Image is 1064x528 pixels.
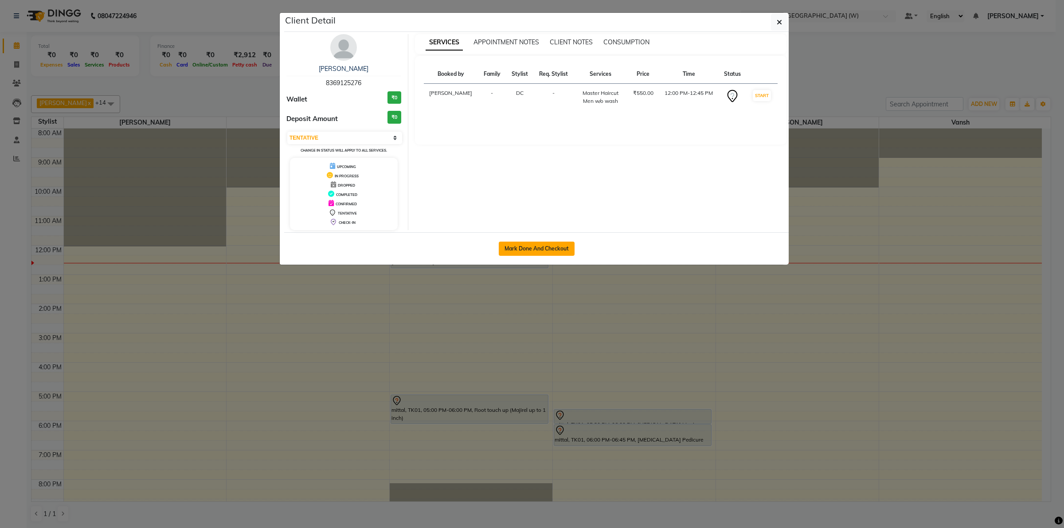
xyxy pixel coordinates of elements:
[533,65,573,84] th: Req. Stylist
[627,65,659,84] th: Price
[753,90,771,101] button: START
[286,114,338,124] span: Deposit Amount
[719,65,747,84] th: Status
[286,94,307,105] span: Wallet
[473,38,539,46] span: APPOINTMENT NOTES
[326,79,361,87] span: 8369125276
[533,84,573,111] td: -
[603,38,649,46] span: CONSUMPTION
[335,174,359,178] span: IN PROGRESS
[426,35,463,51] span: SERVICES
[338,211,357,215] span: TENTATIVE
[301,148,387,153] small: Change in status will apply to all services.
[330,34,357,61] img: avatar
[336,192,357,197] span: COMPLETED
[338,183,355,188] span: DROPPED
[424,84,478,111] td: [PERSON_NAME]
[499,242,575,256] button: Mark Done And Checkout
[478,84,506,111] td: -
[339,220,356,225] span: CHECK-IN
[550,38,593,46] span: CLIENT NOTES
[285,14,336,27] h5: Client Detail
[478,65,506,84] th: Family
[659,65,719,84] th: Time
[424,65,478,84] th: Booked by
[336,202,357,206] span: CONFIRMED
[506,65,533,84] th: Stylist
[387,111,401,124] h3: ₹0
[579,89,622,105] div: Master Haircut Men w/o wash
[633,89,653,97] div: ₹550.00
[659,84,719,111] td: 12:00 PM-12:45 PM
[573,65,627,84] th: Services
[337,164,356,169] span: UPCOMING
[319,65,368,73] a: [PERSON_NAME]
[387,91,401,104] h3: ₹0
[516,90,524,96] span: DC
